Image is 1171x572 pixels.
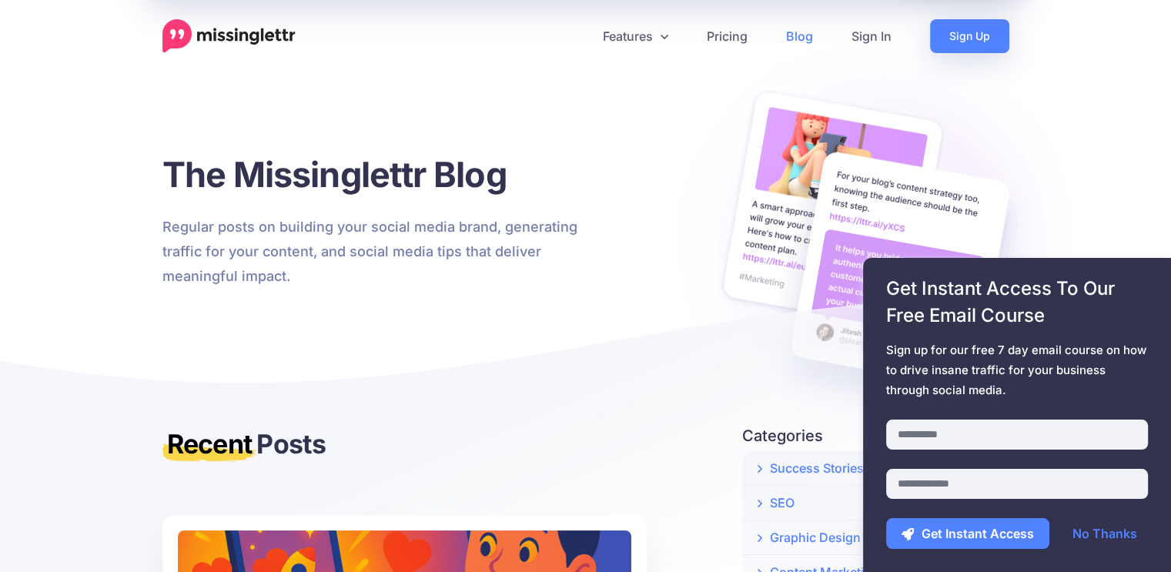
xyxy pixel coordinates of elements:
span: Sign up for our free 7 day email course on how to drive insane traffic for your business through ... [886,340,1148,400]
h1: The Missinglettr Blog [162,153,597,196]
div: v 4.0.25 [43,25,75,37]
span: Get Instant Access To Our Free Email Course [886,275,1148,329]
a: Home [162,19,296,53]
img: website_grey.svg [25,40,37,52]
img: logo_orange.svg [25,25,37,37]
img: tab_keywords_by_traffic_grey.svg [153,89,166,102]
a: Success Stories [742,451,1009,485]
h3: Posts [162,426,647,461]
a: Sign Up [930,19,1009,53]
a: Pricing [688,19,767,53]
div: Keywords by Traffic [170,91,259,101]
a: Sign In [832,19,911,53]
button: Get Instant Access [886,518,1049,549]
a: No Thanks [1057,518,1153,549]
a: Graphic Design [742,520,1009,554]
mark: Recent [162,428,257,464]
div: Domain Overview [59,91,138,101]
div: Domain: [DOMAIN_NAME] [40,40,169,52]
a: SEO [742,486,1009,520]
a: Blog [767,19,832,53]
p: Regular posts on building your social media brand, generating traffic for your content, and socia... [162,215,597,289]
h5: Categories [742,426,1009,445]
a: Features [584,19,688,53]
img: tab_domain_overview_orange.svg [42,89,54,102]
